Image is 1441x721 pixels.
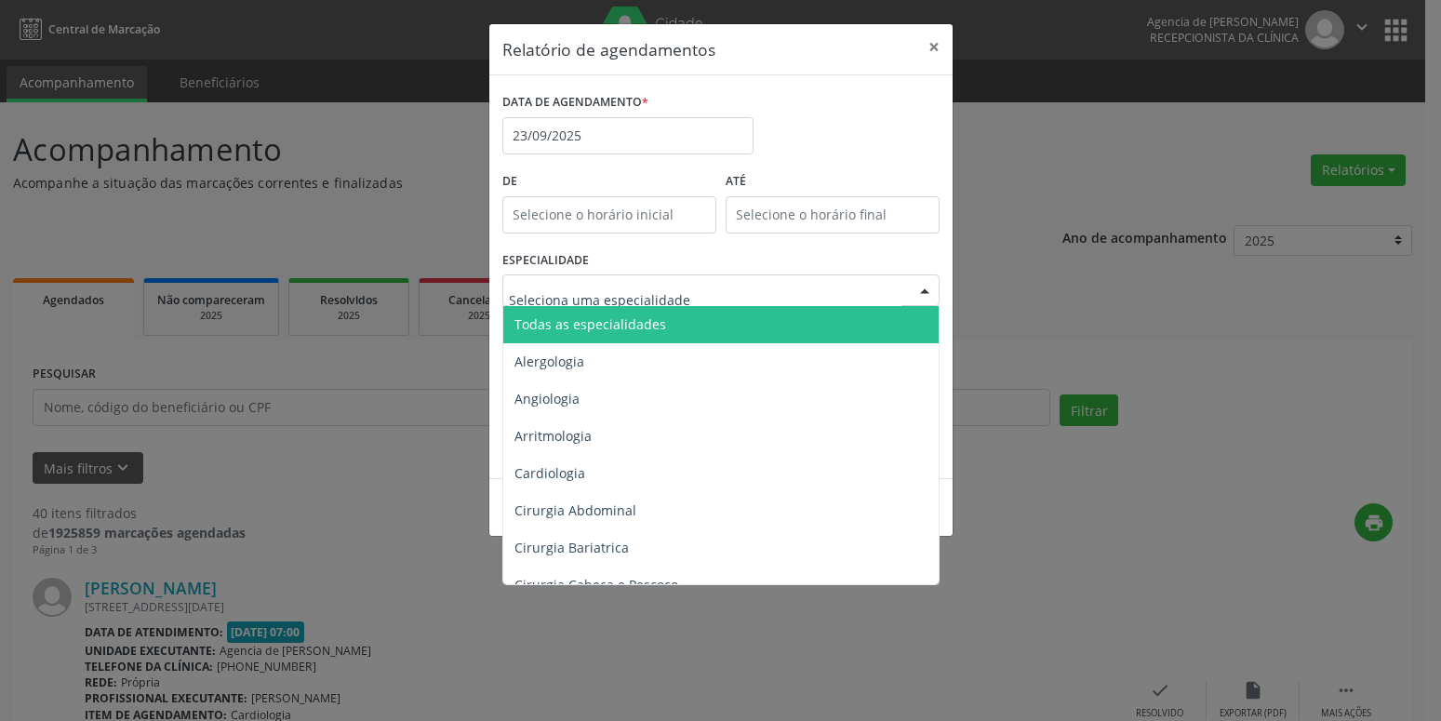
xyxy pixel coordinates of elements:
span: Arritmologia [514,427,592,445]
span: Cardiologia [514,464,585,482]
span: Cirurgia Bariatrica [514,539,629,556]
label: DATA DE AGENDAMENTO [502,88,648,117]
span: Cirurgia Cabeça e Pescoço [514,576,678,594]
input: Seleciona uma especialidade [509,281,901,318]
label: De [502,167,716,196]
span: Angiologia [514,390,580,407]
button: Close [915,24,953,70]
label: ATÉ [726,167,940,196]
input: Selecione o horário inicial [502,196,716,234]
h5: Relatório de agendamentos [502,37,715,61]
input: Selecione uma data ou intervalo [502,117,754,154]
span: Todas as especialidades [514,315,666,333]
input: Selecione o horário final [726,196,940,234]
span: Cirurgia Abdominal [514,501,636,519]
label: ESPECIALIDADE [502,247,589,275]
span: Alergologia [514,353,584,370]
